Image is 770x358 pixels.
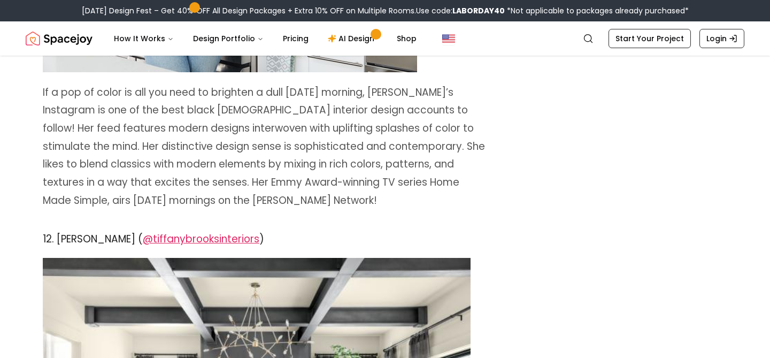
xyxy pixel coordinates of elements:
nav: Global [26,21,744,56]
span: 12. [PERSON_NAME] ( [43,232,143,246]
a: Pricing [274,28,317,49]
b: LABORDAY40 [452,5,505,16]
div: [DATE] Design Fest – Get 40% OFF All Design Packages + Extra 10% OFF on Multiple Rooms. [82,5,689,16]
span: Use code: [416,5,505,16]
a: Shop [388,28,425,49]
button: Design Portfolio [184,28,272,49]
a: Start Your Project [609,29,691,48]
img: United States [442,32,455,45]
button: How It Works [105,28,182,49]
span: *Not applicable to packages already purchased* [505,5,689,16]
img: Spacejoy Logo [26,28,93,49]
span: If a pop of color is all you need to brighten a dull [DATE] morning, [PERSON_NAME]’s Instagram is... [43,85,485,208]
span: ) [259,232,264,246]
a: @tiffanybrooksinteriors [143,232,259,246]
a: Spacejoy [26,28,93,49]
a: Login [699,29,744,48]
nav: Main [105,28,425,49]
a: AI Design [319,28,386,49]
